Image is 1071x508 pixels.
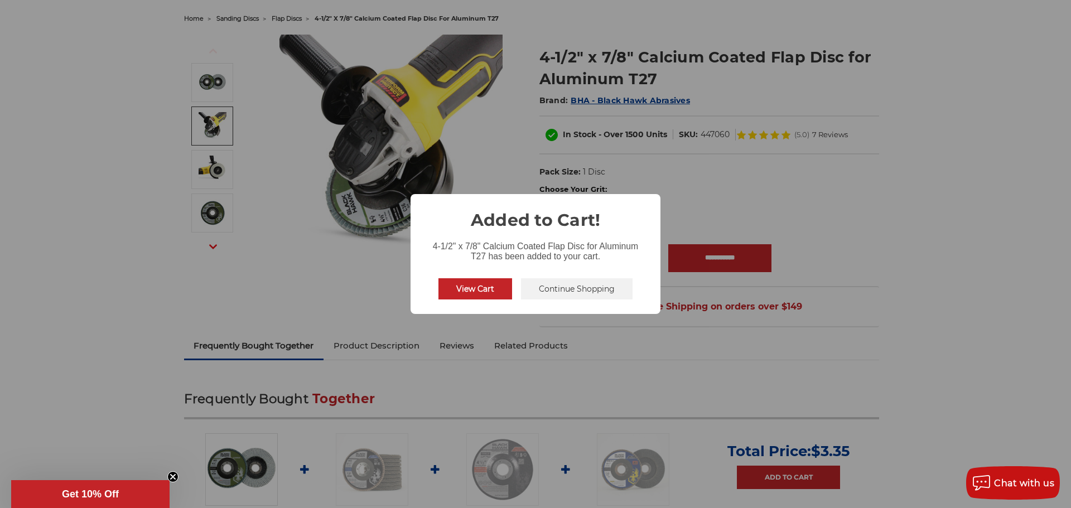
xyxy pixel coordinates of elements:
[521,278,633,299] button: Continue Shopping
[167,471,178,482] button: Close teaser
[438,278,512,299] button: View Cart
[411,233,660,264] div: 4-1/2" x 7/8" Calcium Coated Flap Disc for Aluminum T27 has been added to your cart.
[62,488,119,500] span: Get 10% Off
[994,478,1054,488] span: Chat with us
[966,466,1060,500] button: Chat with us
[411,194,660,233] h2: Added to Cart!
